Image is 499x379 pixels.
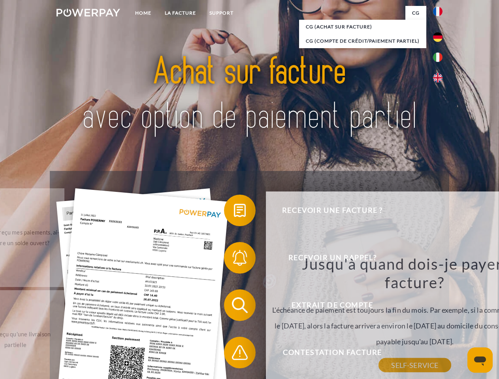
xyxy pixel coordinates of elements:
[433,73,443,83] img: en
[405,6,426,20] a: CG
[230,201,250,220] img: qb_bill.svg
[158,6,203,20] a: LA FACTURE
[224,337,429,368] button: Contestation Facture
[378,358,451,372] a: SELF-SERVICE
[230,248,250,268] img: qb_bell.svg
[224,289,429,321] button: Extrait de compte
[299,34,426,48] a: CG (Compte de crédit/paiement partiel)
[56,9,120,17] img: logo-powerpay-white.svg
[128,6,158,20] a: Home
[467,347,493,373] iframe: Bouton de lancement de la fenêtre de messagerie
[433,53,443,62] img: it
[433,7,443,16] img: fr
[203,6,240,20] a: Support
[75,38,424,151] img: title-powerpay_fr.svg
[299,20,426,34] a: CG (achat sur facture)
[230,295,250,315] img: qb_search.svg
[230,343,250,362] img: qb_warning.svg
[433,32,443,42] img: de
